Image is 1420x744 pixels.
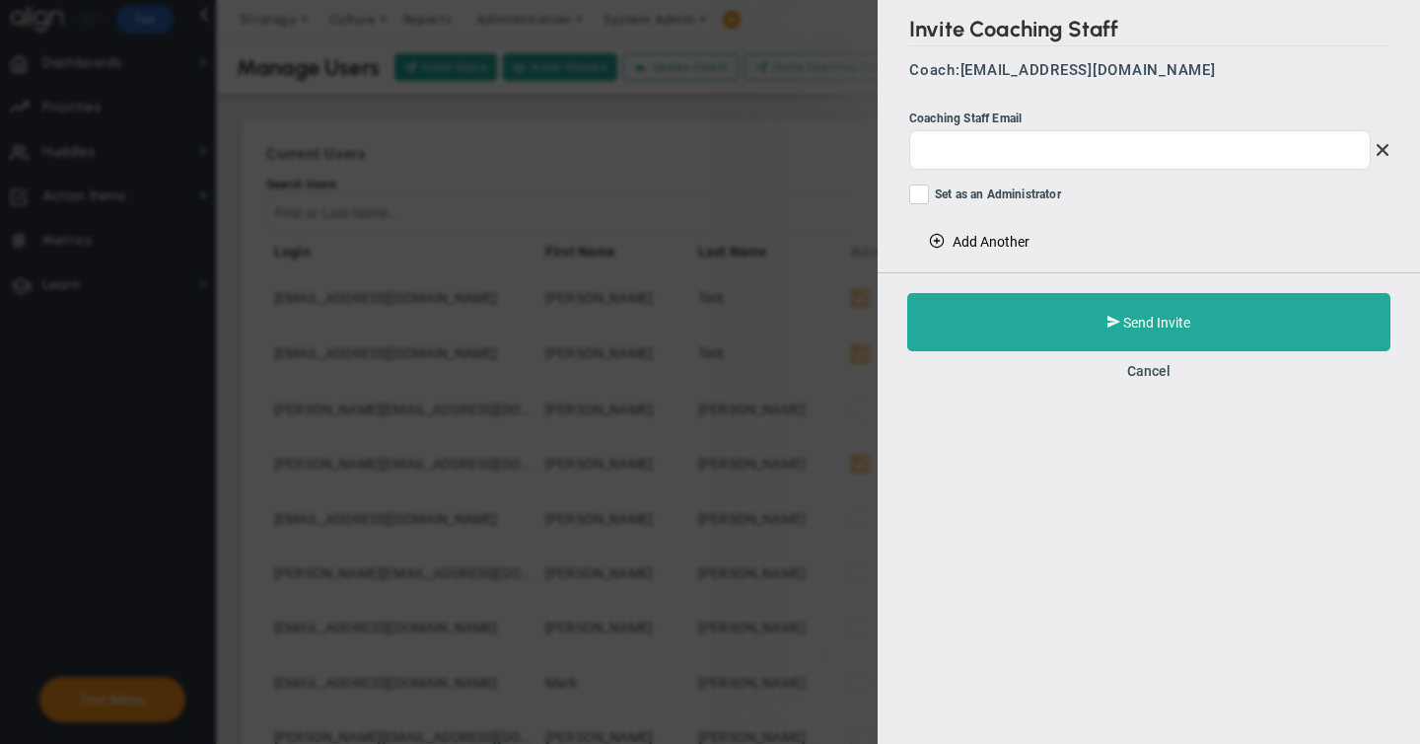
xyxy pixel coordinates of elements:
span: Add Another [953,234,1029,250]
h3: Coach: [909,61,1388,79]
button: Add Another [909,225,1049,257]
h2: Invite Coaching Staff [909,16,1388,46]
span: Set as an Administrator [935,185,1061,207]
button: Send Invite [907,293,1390,351]
button: Cancel [1127,363,1171,379]
div: Coaching Staff Email [909,110,1388,128]
span: Send Invite [1123,315,1190,331]
span: [EMAIL_ADDRESS][DOMAIN_NAME] [960,61,1216,79]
